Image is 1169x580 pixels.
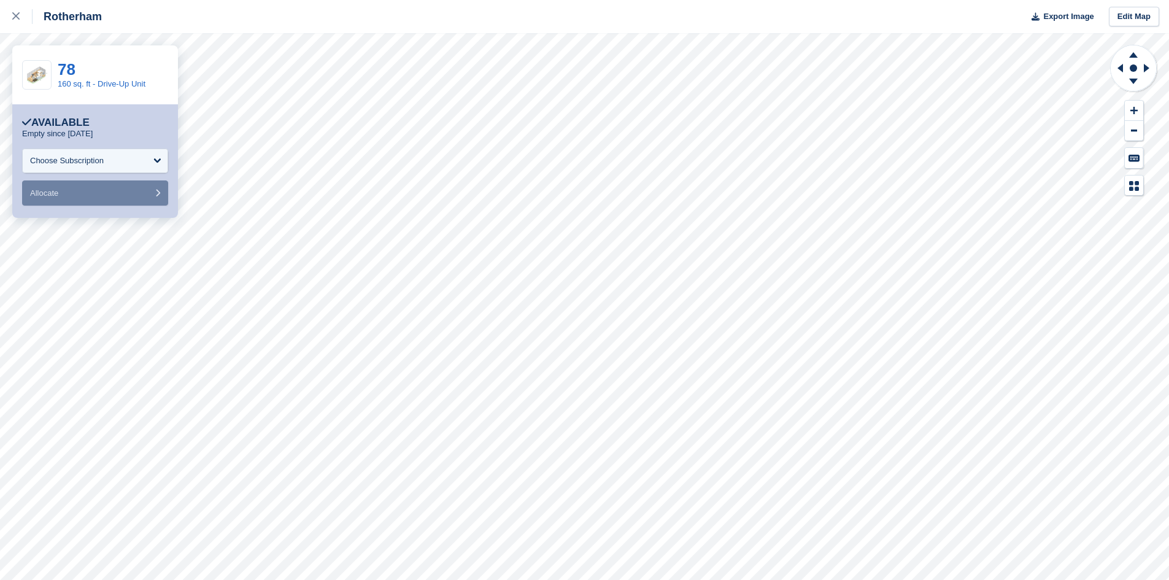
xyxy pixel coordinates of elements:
span: Export Image [1043,10,1094,23]
a: 160 sq. ft - Drive-Up Unit [58,79,145,88]
a: 78 [58,60,75,79]
button: Zoom In [1125,101,1143,121]
div: Available [22,117,90,129]
a: Edit Map [1109,7,1159,27]
button: Zoom Out [1125,121,1143,141]
button: Keyboard Shortcuts [1125,148,1143,168]
img: SCA-160sqft.jpg [23,65,51,85]
button: Export Image [1024,7,1094,27]
p: Empty since [DATE] [22,129,93,139]
button: Allocate [22,180,168,206]
button: Map Legend [1125,176,1143,196]
div: Rotherham [33,9,102,24]
span: Allocate [30,188,58,198]
div: Choose Subscription [30,155,104,167]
